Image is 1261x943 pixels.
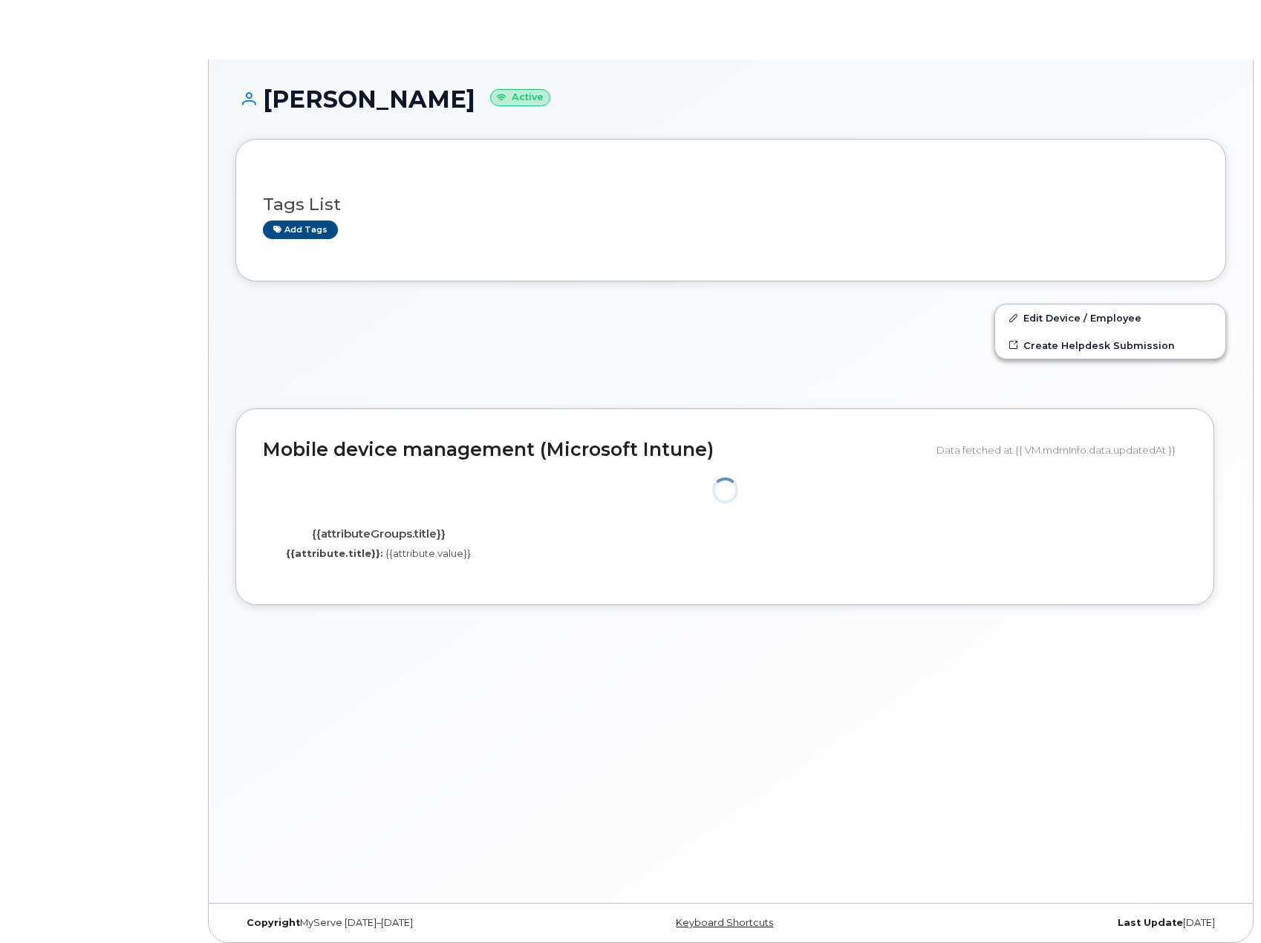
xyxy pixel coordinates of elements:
h2: Mobile device management (Microsoft Intune) [263,440,925,460]
a: Create Helpdesk Submission [995,332,1225,359]
strong: Copyright [247,917,300,928]
h3: Tags List [263,195,1199,214]
label: {{attribute.title}}: [286,546,383,561]
a: Keyboard Shortcuts [676,917,773,928]
h1: [PERSON_NAME] [235,86,1226,112]
div: Data fetched at {{ VM.mdmInfo.data.updatedAt }} [936,436,1187,464]
small: Active [490,89,550,106]
h4: {{attributeGroups.title}} [274,528,483,541]
strong: Last Update [1118,917,1183,928]
div: MyServe [DATE]–[DATE] [235,917,566,929]
a: Edit Device / Employee [995,304,1225,331]
a: Add tags [263,221,338,239]
span: {{attribute.value}} [385,547,471,559]
div: [DATE] [896,917,1226,929]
